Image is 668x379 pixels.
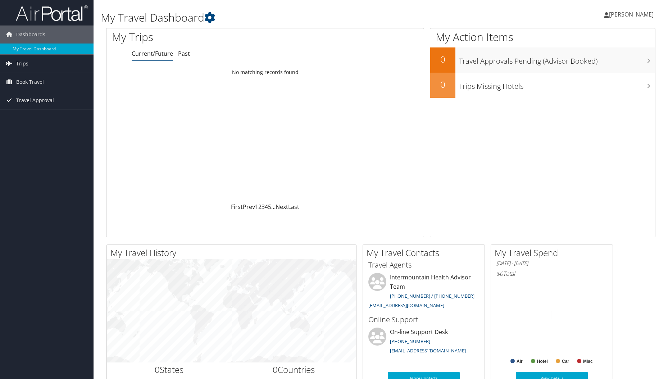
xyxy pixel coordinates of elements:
h1: My Trips [112,29,286,45]
a: 2 [258,203,262,211]
a: Prev [243,203,255,211]
img: airportal-logo.png [16,5,88,22]
h2: My Travel Spend [495,247,613,259]
span: 0 [273,364,278,375]
h2: 0 [430,78,455,91]
h3: Trips Missing Hotels [459,78,655,91]
span: Dashboards [16,26,45,44]
li: Intermountain Health Advisor Team [365,273,483,311]
a: Next [276,203,288,211]
h1: My Travel Dashboard [101,10,474,25]
span: Trips [16,55,28,73]
a: 1 [255,203,258,211]
span: Book Travel [16,73,44,91]
a: Past [178,50,190,58]
h2: Countries [237,364,351,376]
a: Last [288,203,299,211]
a: [PHONE_NUMBER] [390,338,430,344]
a: First [231,203,243,211]
a: 3 [262,203,265,211]
a: 5 [268,203,271,211]
h2: 0 [430,53,455,65]
a: 0Trips Missing Hotels [430,73,655,98]
span: [PERSON_NAME] [609,10,654,18]
h1: My Action Items [430,29,655,45]
a: Current/Future [132,50,173,58]
span: $0 [496,270,503,278]
text: Hotel [537,359,548,364]
h2: My Travel Contacts [367,247,485,259]
td: No matching records found [106,66,424,79]
a: 4 [265,203,268,211]
a: 0Travel Approvals Pending (Advisor Booked) [430,47,655,73]
a: [PERSON_NAME] [604,4,661,25]
h3: Travel Approvals Pending (Advisor Booked) [459,52,655,66]
a: [PHONE_NUMBER] / [PHONE_NUMBER] [390,293,474,299]
h2: My Travel History [110,247,356,259]
a: [EMAIL_ADDRESS][DOMAIN_NAME] [368,302,444,309]
text: Air [517,359,523,364]
h6: Total [496,270,607,278]
li: On-line Support Desk [365,328,483,357]
span: … [271,203,276,211]
span: Travel Approval [16,91,54,109]
a: [EMAIL_ADDRESS][DOMAIN_NAME] [390,347,466,354]
h2: States [112,364,226,376]
text: Car [562,359,569,364]
h6: [DATE] - [DATE] [496,260,607,267]
h3: Travel Agents [368,260,479,270]
h3: Online Support [368,315,479,325]
text: Misc [583,359,593,364]
span: 0 [155,364,160,375]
